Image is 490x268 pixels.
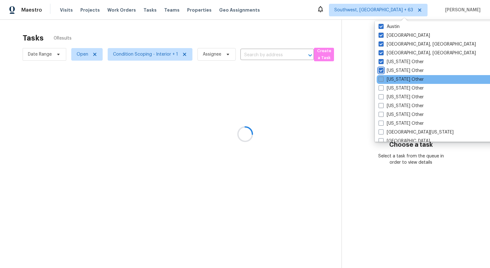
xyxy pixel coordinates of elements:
label: [GEOGRAPHIC_DATA] [379,32,430,39]
label: [GEOGRAPHIC_DATA], [GEOGRAPHIC_DATA] [379,41,476,47]
label: Austin [379,24,400,30]
label: [US_STATE] Other [379,85,424,91]
label: [US_STATE] Other [379,59,424,65]
label: [US_STATE] Other [379,76,424,83]
label: [GEOGRAPHIC_DATA] [379,138,430,144]
label: [US_STATE] Other [379,112,424,118]
label: [US_STATE] Other [379,68,424,74]
label: [US_STATE] Other [379,103,424,109]
label: [US_STATE] Other [379,94,424,100]
label: [GEOGRAPHIC_DATA][US_STATE] [379,129,454,135]
label: [US_STATE] Other [379,120,424,127]
label: [GEOGRAPHIC_DATA], [GEOGRAPHIC_DATA] [379,50,476,56]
